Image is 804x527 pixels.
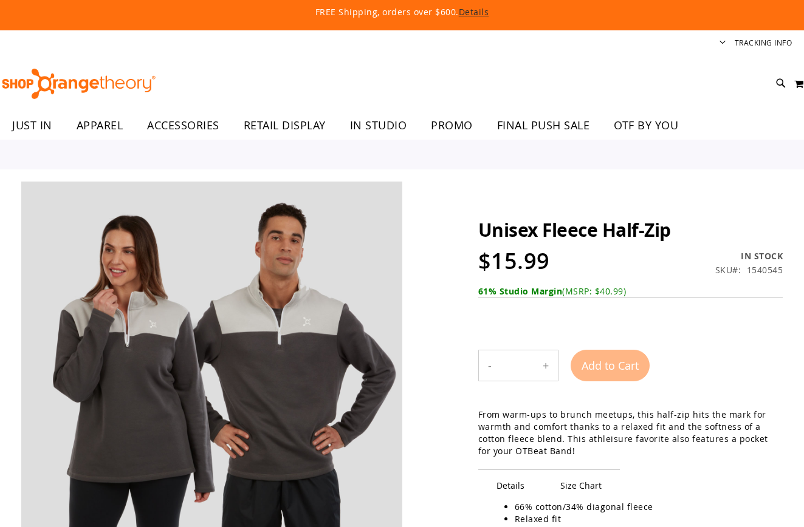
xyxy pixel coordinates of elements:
[515,513,771,525] li: Relaxed fit
[501,351,534,380] input: Product quantity
[534,350,558,381] button: Increase product quantity
[135,112,232,140] a: ACCESSORIES
[478,285,563,297] b: 61% Studio Margin
[478,409,783,457] div: From warm-ups to brunch meetups, this half-zip hits the mark for warmth and comfort thanks to a r...
[431,112,473,139] span: PROMO
[459,6,489,18] a: Details
[77,112,123,139] span: APPAREL
[747,264,783,276] div: 1540545
[147,112,219,139] span: ACCESSORIES
[244,112,326,139] span: RETAIL DISPLAY
[478,246,550,276] span: $15.99
[715,250,783,262] div: Availability
[720,38,726,49] button: Account menu
[478,217,671,242] span: Unisex Fleece Half-Zip
[735,38,792,48] a: Tracking Info
[64,112,136,139] a: APPAREL
[515,501,771,513] li: 66% cotton/34% diagonal fleece
[497,112,590,139] span: FINAL PUSH SALE
[479,350,501,381] button: Decrease product quantity
[715,250,783,262] div: In stock
[350,112,407,139] span: IN STUDIO
[46,6,758,18] p: FREE Shipping, orders over $600.
[232,112,338,140] a: RETAIL DISPLAY
[602,112,690,140] a: OTF BY YOU
[485,112,602,140] a: FINAL PUSH SALE
[542,469,620,501] span: Size Chart
[12,112,52,139] span: JUST IN
[715,264,741,276] strong: SKU
[338,112,419,140] a: IN STUDIO
[614,112,678,139] span: OTF BY YOU
[419,112,485,140] a: PROMO
[478,469,543,501] span: Details
[478,285,783,297] div: (MSRP: $40.99)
